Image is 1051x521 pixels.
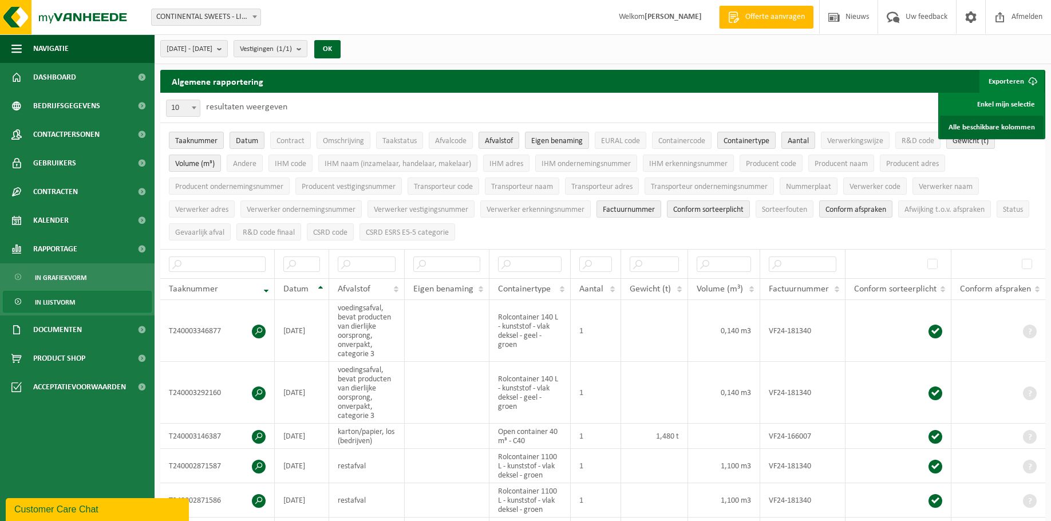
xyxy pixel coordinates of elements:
span: Verwerkingswijze [827,137,883,145]
td: T240003146387 [160,424,275,449]
span: Status [1003,206,1023,214]
span: Contract [276,137,305,145]
iframe: chat widget [6,496,191,521]
td: [DATE] [275,424,329,449]
span: Producent adres [886,160,939,168]
span: In lijstvorm [35,291,75,313]
button: R&D code finaalR&amp;D code finaal: Activate to sort [236,223,301,240]
span: Producent ondernemingsnummer [175,183,283,191]
span: Offerte aanvragen [742,11,808,23]
td: Rolcontainer 1100 L - kunststof - vlak deksel - groen [489,449,571,483]
span: Transporteur code [414,183,473,191]
span: In grafiekvorm [35,267,86,289]
td: VF24-181340 [760,449,845,483]
span: Omschrijving [323,137,364,145]
h2: Algemene rapportering [160,70,275,93]
button: ContainertypeContainertype: Activate to sort [717,132,776,149]
span: Eigen benaming [531,137,583,145]
td: 1,480 t [621,424,688,449]
button: OK [314,40,341,58]
td: restafval [329,483,405,518]
td: [DATE] [275,483,329,518]
button: IHM adresIHM adres: Activate to sort [483,155,530,172]
a: Enkel mijn selectie [940,93,1044,116]
span: CONTINENTAL SWEETS - LIER [152,9,260,25]
span: Transporteur naam [491,183,553,191]
td: 1 [571,424,621,449]
span: Producent naam [815,160,868,168]
span: Gewicht (t) [630,285,671,294]
span: Navigatie [33,34,69,63]
span: EURAL code [601,137,640,145]
span: R&D code [902,137,934,145]
td: Rolcontainer 140 L - kunststof - vlak deksel - geel - groen [489,300,571,362]
span: Containercode [658,137,705,145]
span: Containertype [498,285,551,294]
span: Datum [283,285,309,294]
span: Verwerker vestigingsnummer [374,206,468,214]
td: T240003292160 [160,362,275,424]
td: 1 [571,362,621,424]
button: Transporteur naamTransporteur naam: Activate to sort [485,177,559,195]
span: Nummerplaat [786,183,831,191]
button: NummerplaatNummerplaat: Activate to sort [780,177,837,195]
span: Producent vestigingsnummer [302,183,396,191]
button: Vestigingen(1/1) [234,40,307,57]
td: VF24-181340 [760,483,845,518]
button: Exporteren [979,70,1044,93]
span: Rapportage [33,235,77,263]
span: Taakstatus [382,137,417,145]
button: Eigen benamingEigen benaming: Activate to sort [525,132,589,149]
td: [DATE] [275,362,329,424]
span: Afvalstof [485,137,513,145]
span: Acceptatievoorwaarden [33,373,126,401]
count: (1/1) [276,45,292,53]
span: Sorteerfouten [762,206,807,214]
span: Verwerker erkenningsnummer [487,206,584,214]
button: Verwerker vestigingsnummerVerwerker vestigingsnummer: Activate to sort [368,200,475,218]
button: StatusStatus: Activate to sort [997,200,1029,218]
button: Verwerker erkenningsnummerVerwerker erkenningsnummer: Activate to sort [480,200,591,218]
button: Producent naamProducent naam: Activate to sort [808,155,874,172]
span: IHM adres [489,160,523,168]
button: OmschrijvingOmschrijving: Activate to sort [317,132,370,149]
td: 1 [571,483,621,518]
span: Transporteur adres [571,183,633,191]
td: T240003346877 [160,300,275,362]
button: CSRD ESRS E5-5 categorieCSRD ESRS E5-5 categorie: Activate to sort [359,223,455,240]
button: FactuurnummerFactuurnummer: Activate to sort [596,200,661,218]
span: Verwerker ondernemingsnummer [247,206,355,214]
span: R&D code finaal [243,228,295,237]
span: Product Shop [33,344,85,373]
span: Andere [233,160,256,168]
button: Verwerker codeVerwerker code: Activate to sort [843,177,907,195]
button: Volume (m³)Volume (m³): Activate to sort [169,155,221,172]
td: Rolcontainer 1100 L - kunststof - vlak deksel - groen [489,483,571,518]
span: Contracten [33,177,78,206]
button: Transporteur ondernemingsnummerTransporteur ondernemingsnummer : Activate to sort [645,177,774,195]
span: IHM ondernemingsnummer [542,160,631,168]
td: 0,140 m3 [688,362,760,424]
span: Gewicht (t) [953,137,989,145]
button: Gevaarlijk afval : Activate to sort [169,223,231,240]
td: voedingsafval, bevat producten van dierlijke oorsprong, onverpakt, categorie 3 [329,300,405,362]
td: VF24-166007 [760,424,845,449]
button: VerwerkingswijzeVerwerkingswijze: Activate to sort [821,132,890,149]
a: Alle beschikbare kolommen [940,116,1044,139]
button: Producent adresProducent adres: Activate to sort [880,155,945,172]
a: Offerte aanvragen [719,6,813,29]
td: Open container 40 m³ - C40 [489,424,571,449]
button: Producent codeProducent code: Activate to sort [740,155,803,172]
button: R&D codeR&amp;D code: Activate to sort [895,132,941,149]
td: 1,100 m3 [688,449,760,483]
span: Afwijking t.o.v. afspraken [904,206,985,214]
td: voedingsafval, bevat producten van dierlijke oorsprong, onverpakt, categorie 3 [329,362,405,424]
td: T240002871586 [160,483,275,518]
td: 1,100 m3 [688,483,760,518]
td: 0,140 m3 [688,300,760,362]
span: Volume (m³) [175,160,215,168]
a: In grafiekvorm [3,266,152,288]
span: CSRD ESRS E5-5 categorie [366,228,449,237]
span: Eigen benaming [413,285,473,294]
span: Taaknummer [169,285,218,294]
